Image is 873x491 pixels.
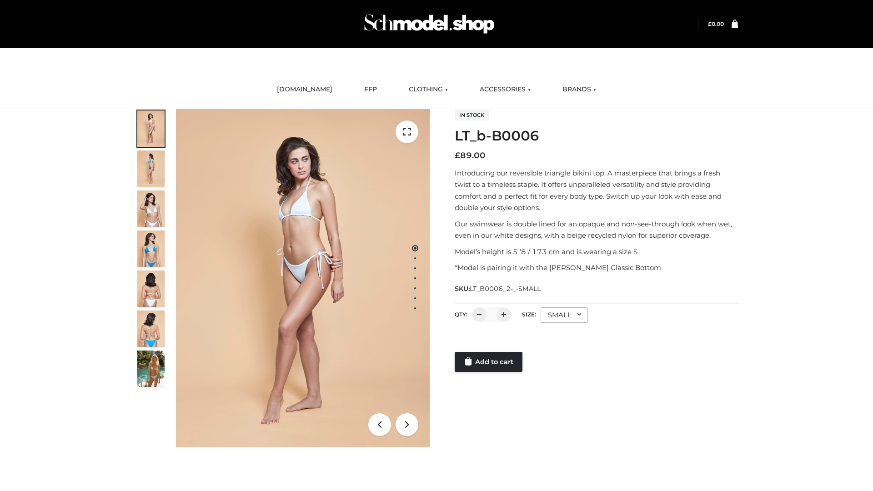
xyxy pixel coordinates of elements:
[522,311,536,318] label: Size:
[455,283,542,294] span: SKU:
[176,109,430,447] img: ArielClassicBikiniTop_CloudNine_AzureSky_OW114ECO_1
[455,150,486,160] bdi: 89.00
[455,150,460,160] span: £
[455,167,738,214] p: Introducing our reversible triangle bikini top. A masterpiece that brings a fresh twist to a time...
[137,150,165,187] img: ArielClassicBikiniTop_CloudNine_AzureSky_OW114ECO_2-scaled.jpg
[137,271,165,307] img: ArielClassicBikiniTop_CloudNine_AzureSky_OW114ECO_7-scaled.jpg
[455,262,738,274] p: *Model is pairing it with the [PERSON_NAME] Classic Bottom
[402,80,455,100] a: CLOTHING
[455,128,738,144] h1: LT_b-B0006
[361,6,497,42] img: Schmodel Admin 964
[541,307,588,323] div: SMALL
[455,311,467,318] label: QTY:
[137,230,165,267] img: ArielClassicBikiniTop_CloudNine_AzureSky_OW114ECO_4-scaled.jpg
[455,246,738,258] p: Model’s height is 5 ‘8 / 173 cm and is wearing a size S.
[708,20,712,27] span: £
[470,285,541,293] span: LT_B0006_2-_-SMALL
[455,218,738,241] p: Our swimwear is double lined for an opaque and non-see-through look when wet, even in our white d...
[357,80,384,100] a: FFP
[137,351,165,387] img: Arieltop_CloudNine_AzureSky2.jpg
[473,80,537,100] a: ACCESSORIES
[455,352,522,372] a: Add to cart
[708,20,724,27] a: £0.00
[455,110,489,120] span: In stock
[137,311,165,347] img: ArielClassicBikiniTop_CloudNine_AzureSky_OW114ECO_8-scaled.jpg
[137,110,165,147] img: ArielClassicBikiniTop_CloudNine_AzureSky_OW114ECO_1-scaled.jpg
[137,190,165,227] img: ArielClassicBikiniTop_CloudNine_AzureSky_OW114ECO_3-scaled.jpg
[270,80,339,100] a: [DOMAIN_NAME]
[556,80,603,100] a: BRANDS
[708,20,724,27] bdi: 0.00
